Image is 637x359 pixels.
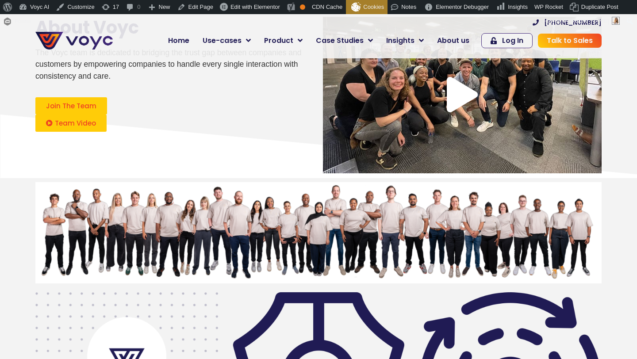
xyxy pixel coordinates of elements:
span: Talk to Sales [547,37,593,44]
a: Join The Team [35,97,107,115]
a: Use-cases [196,32,257,50]
div: Video play button [445,77,480,114]
span: Use-cases [203,35,242,46]
a: About us [430,32,476,50]
a: Talk to Sales [538,34,602,48]
span: Forms [15,14,31,28]
span: Product [264,35,293,46]
span: Case Studies [316,35,364,46]
a: [PHONE_NUMBER] [533,19,602,26]
a: Howdy, [540,14,623,28]
span: Edit with Elementor [230,4,280,10]
span: Join The Team [46,103,96,109]
a: Product [257,32,309,50]
span: [PERSON_NAME] [562,18,609,24]
a: Log In [481,33,533,48]
div: OK [300,4,305,10]
a: Insights [380,32,430,50]
a: Team Video [35,115,107,132]
a: Home [161,32,196,50]
span: Insights [386,35,414,46]
span: About us [437,35,469,46]
a: Case Studies [309,32,380,50]
img: voyc-full-logo [35,32,113,50]
span: Log In [502,37,523,44]
span: Team Video [55,120,96,126]
span: Home [168,35,189,46]
p: The Voyc team is dedicated to bridging the trust gap between companies and customers by empowerin... [35,47,314,82]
